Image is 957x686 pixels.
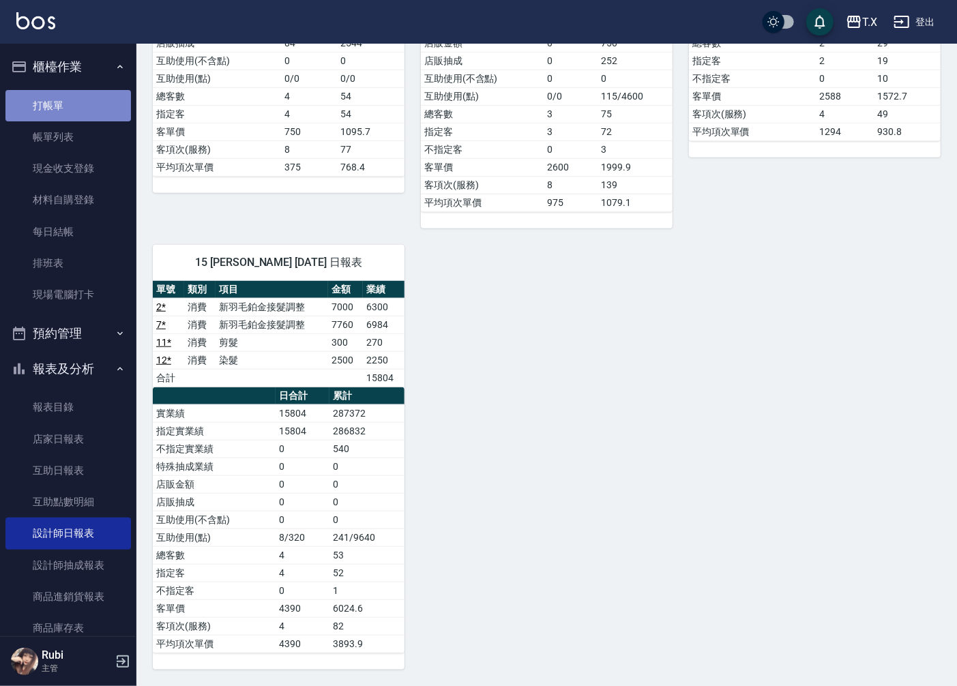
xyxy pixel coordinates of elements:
[806,8,834,35] button: save
[276,635,329,653] td: 4390
[544,87,598,105] td: 0/0
[888,10,941,35] button: 登出
[598,194,673,211] td: 1079.1
[816,105,874,123] td: 4
[544,158,598,176] td: 2600
[5,423,131,455] a: 店家日報表
[153,404,276,422] td: 實業績
[421,176,544,194] td: 客項次(服務)
[153,52,281,70] td: 互助使用(不含點)
[329,511,404,528] td: 0
[5,455,131,486] a: 互助日報表
[153,105,281,123] td: 指定客
[363,316,404,333] td: 6984
[42,648,111,662] h5: Rubi
[42,662,111,674] p: 主管
[5,49,131,85] button: 櫃檯作業
[276,564,329,582] td: 4
[329,635,404,653] td: 3893.9
[329,528,404,546] td: 241/9640
[328,333,363,351] td: 300
[281,158,338,176] td: 375
[544,176,598,194] td: 8
[16,12,55,29] img: Logo
[153,387,404,653] table: a dense table
[153,493,276,511] td: 店販抽成
[281,52,338,70] td: 0
[169,256,388,269] span: 15 [PERSON_NAME] [DATE] 日報表
[5,612,131,644] a: 商品庫存表
[153,617,276,635] td: 客項次(服務)
[281,87,338,105] td: 4
[363,351,404,369] td: 2250
[276,546,329,564] td: 4
[329,617,404,635] td: 82
[421,87,544,105] td: 互助使用(點)
[5,486,131,518] a: 互助點數明細
[329,599,404,617] td: 6024.6
[5,216,131,248] a: 每日結帳
[184,298,216,316] td: 消費
[153,123,281,140] td: 客單價
[816,87,874,105] td: 2588
[338,87,404,105] td: 54
[5,184,131,215] a: 材料自購登錄
[328,281,363,299] th: 金額
[5,518,131,549] a: 設計師日報表
[874,70,941,87] td: 10
[153,511,276,528] td: 互助使用(不含點)
[598,70,673,87] td: 0
[874,52,941,70] td: 19
[184,316,216,333] td: 消費
[153,440,276,458] td: 不指定實業績
[5,121,131,153] a: 帳單列表
[281,105,338,123] td: 4
[689,52,816,70] td: 指定客
[153,158,281,176] td: 平均項次單價
[153,635,276,653] td: 平均項次單價
[276,440,329,458] td: 0
[363,281,404,299] th: 業績
[153,599,276,617] td: 客單價
[5,90,131,121] a: 打帳單
[216,316,328,333] td: 新羽毛鉑金接髮調整
[338,140,404,158] td: 77
[216,333,328,351] td: 剪髮
[421,105,544,123] td: 總客數
[276,493,329,511] td: 0
[184,351,216,369] td: 消費
[329,546,404,564] td: 53
[421,70,544,87] td: 互助使用(不含點)
[816,52,874,70] td: 2
[276,617,329,635] td: 4
[421,140,544,158] td: 不指定客
[153,281,404,387] table: a dense table
[544,70,598,87] td: 0
[276,475,329,493] td: 0
[5,316,131,351] button: 預約管理
[153,582,276,599] td: 不指定客
[5,391,131,423] a: 報表目錄
[276,599,329,617] td: 4390
[153,458,276,475] td: 特殊抽成業績
[363,298,404,316] td: 6300
[276,422,329,440] td: 15804
[598,140,673,158] td: 3
[11,648,38,675] img: Person
[421,123,544,140] td: 指定客
[328,351,363,369] td: 2500
[598,176,673,194] td: 139
[862,14,877,31] div: T.X
[338,70,404,87] td: 0/0
[329,564,404,582] td: 52
[329,475,404,493] td: 0
[276,511,329,528] td: 0
[363,333,404,351] td: 270
[598,105,673,123] td: 75
[874,87,941,105] td: 1572.7
[544,140,598,158] td: 0
[329,493,404,511] td: 0
[153,564,276,582] td: 指定客
[689,105,816,123] td: 客項次(服務)
[338,123,404,140] td: 1095.7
